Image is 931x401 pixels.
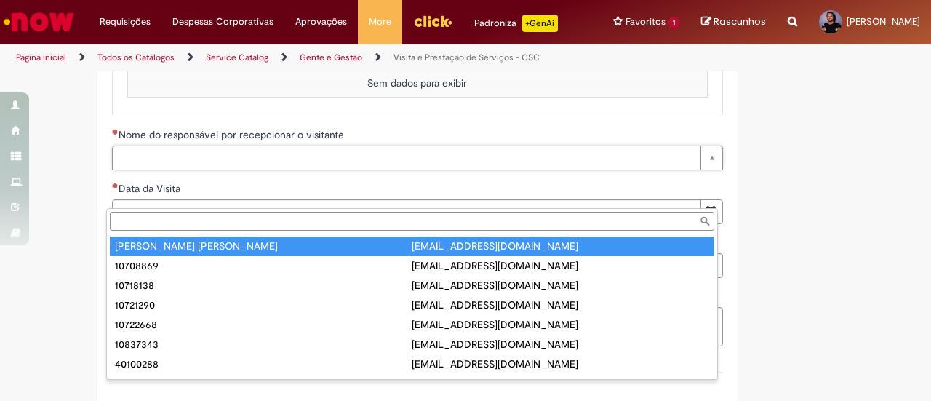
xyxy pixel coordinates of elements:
[412,239,709,253] div: [EMAIL_ADDRESS][DOMAIN_NAME]
[115,337,412,352] div: 10837343
[412,298,709,312] div: [EMAIL_ADDRESS][DOMAIN_NAME]
[107,234,717,379] ul: Nome do responsável por recepcionar o visitante
[412,278,709,293] div: [EMAIL_ADDRESS][DOMAIN_NAME]
[115,317,412,332] div: 10722668
[115,239,412,253] div: [PERSON_NAME] [PERSON_NAME]
[115,357,412,371] div: 40100288
[412,357,709,371] div: [EMAIL_ADDRESS][DOMAIN_NAME]
[115,298,412,312] div: 10721290
[412,317,709,332] div: [EMAIL_ADDRESS][DOMAIN_NAME]
[412,376,709,391] div: [EMAIL_ADDRESS][DOMAIN_NAME]
[115,258,412,273] div: 10708869
[412,337,709,352] div: [EMAIL_ADDRESS][DOMAIN_NAME]
[115,278,412,293] div: 10718138
[115,376,412,391] div: 40102550
[412,258,709,273] div: [EMAIL_ADDRESS][DOMAIN_NAME]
